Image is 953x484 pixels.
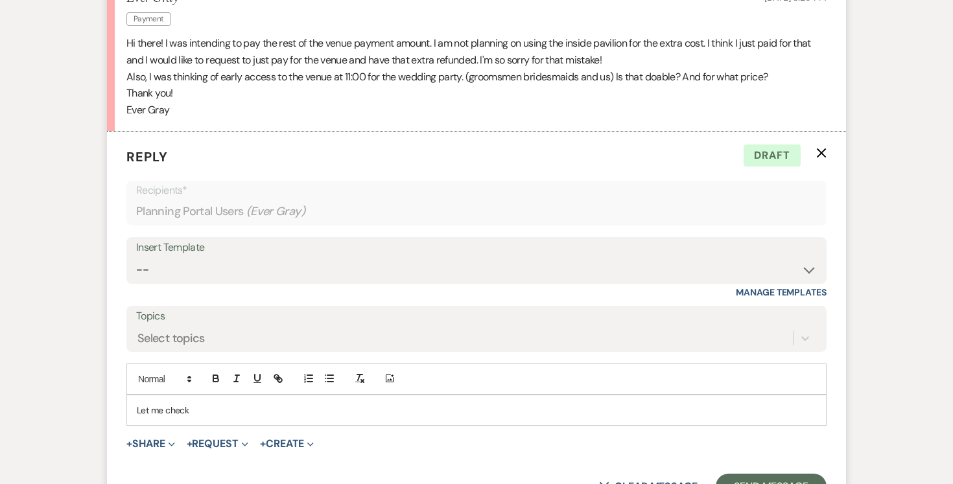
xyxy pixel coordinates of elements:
p: Let me check [137,403,816,417]
span: + [187,439,193,449]
p: Also, I was thinking of early access to the venue at 11:00 for the wedding party. (groomsmen brid... [126,69,827,86]
button: Share [126,439,175,449]
div: Select topics [137,329,205,347]
span: + [126,439,132,449]
div: Planning Portal Users [136,199,817,224]
p: Ever Gray [126,102,827,119]
p: Hi there! I was intending to pay the rest of the venue payment amount. I am not planning on using... [126,35,827,68]
label: Topics [136,307,817,326]
p: Recipients* [136,182,817,199]
div: Insert Template [136,238,817,257]
a: Manage Templates [736,286,827,298]
p: Thank you! [126,85,827,102]
button: Request [187,439,248,449]
span: Reply [126,148,168,165]
span: Draft [744,144,801,167]
span: Payment [126,12,171,26]
span: ( Ever Gray ) [246,203,306,220]
span: + [260,439,266,449]
button: Create [260,439,314,449]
